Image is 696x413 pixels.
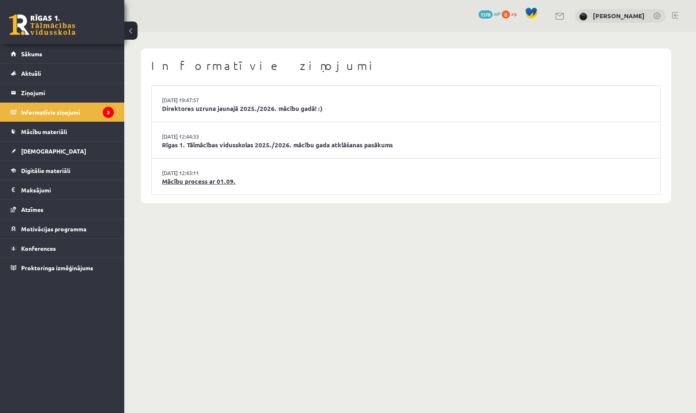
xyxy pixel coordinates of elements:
[162,104,650,113] a: Direktores uzruna jaunajā 2025./2026. mācību gadā! :)
[162,96,224,104] a: [DATE] 19:47:57
[11,83,114,102] a: Ziņojumi
[479,10,493,19] span: 1378
[11,122,114,141] a: Mācību materiāli
[21,245,56,252] span: Konferences
[21,206,43,213] span: Atzīmes
[11,161,114,180] a: Digitālie materiāli
[103,107,114,118] i: 3
[21,50,42,58] span: Sākums
[11,103,114,122] a: Informatīvie ziņojumi3
[21,264,93,271] span: Proktoringa izmēģinājums
[21,225,87,233] span: Motivācijas programma
[162,132,224,141] a: [DATE] 12:44:33
[21,83,114,102] legend: Ziņojumi
[494,10,500,17] span: mP
[21,180,114,199] legend: Maksājumi
[11,219,114,238] a: Motivācijas programma
[11,64,114,83] a: Aktuāli
[21,147,86,155] span: [DEMOGRAPHIC_DATA]
[151,59,661,73] h1: Informatīvie ziņojumi
[21,128,67,135] span: Mācību materiāli
[479,10,500,17] a: 1378 mP
[162,169,224,177] a: [DATE] 12:43:11
[21,167,70,174] span: Digitālie materiāli
[11,142,114,161] a: [DEMOGRAPHIC_DATA]
[593,12,645,20] a: [PERSON_NAME]
[502,10,510,19] span: 0
[11,239,114,258] a: Konferences
[11,200,114,219] a: Atzīmes
[21,103,114,122] legend: Informatīvie ziņojumi
[502,10,521,17] a: 0 xp
[9,14,75,35] a: Rīgas 1. Tālmācības vidusskola
[579,12,587,21] img: Karolina Rogalika
[11,180,114,199] a: Maksājumi
[11,258,114,277] a: Proktoringa izmēģinājums
[11,44,114,63] a: Sākums
[162,140,650,150] a: Rīgas 1. Tālmācības vidusskolas 2025./2026. mācību gada atklāšanas pasākums
[162,177,650,186] a: Mācību process ar 01.09.
[511,10,517,17] span: xp
[21,70,41,77] span: Aktuāli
